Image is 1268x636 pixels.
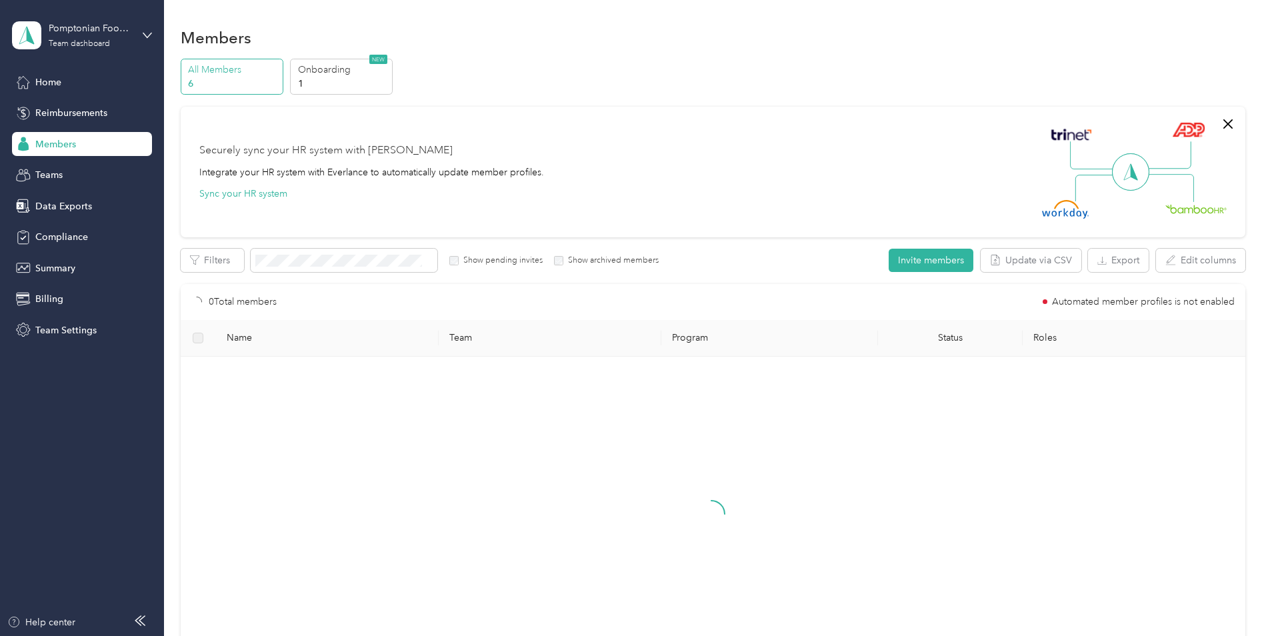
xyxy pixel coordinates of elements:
iframe: Everlance-gr Chat Button Frame [1193,561,1268,636]
span: Reimbursements [35,106,107,120]
p: Onboarding [298,63,389,77]
span: Data Exports [35,199,92,213]
span: Home [35,75,61,89]
div: Securely sync your HR system with [PERSON_NAME] [199,143,453,159]
p: All Members [188,63,279,77]
img: Line Right Up [1145,141,1191,169]
button: Invite members [889,249,973,272]
p: 6 [188,77,279,91]
span: Members [35,137,76,151]
span: Name [227,332,428,343]
th: Status [878,320,1023,357]
img: Line Left Down [1075,174,1121,201]
img: Workday [1042,200,1089,219]
span: Summary [35,261,75,275]
button: Help center [7,615,75,629]
th: Team [439,320,661,357]
th: Name [216,320,439,357]
p: 1 [298,77,389,91]
button: Export [1088,249,1149,272]
div: Integrate your HR system with Everlance to automatically update member profiles. [199,165,544,179]
button: Sync your HR system [199,187,287,201]
label: Show pending invites [459,255,543,267]
img: Line Left Up [1070,141,1117,170]
span: Teams [35,168,63,182]
p: 0 Total members [209,295,277,309]
button: Edit columns [1156,249,1245,272]
th: Roles [1023,320,1245,357]
div: Pomptonian Food Service [49,21,132,35]
img: Trinet [1048,125,1095,144]
span: Compliance [35,230,88,244]
span: NEW [369,55,387,64]
img: Line Right Down [1147,174,1194,203]
img: ADP [1172,122,1205,137]
img: BambooHR [1165,204,1227,213]
th: Program [661,320,878,357]
span: Team Settings [35,323,97,337]
div: Team dashboard [49,40,110,48]
button: Update via CSV [981,249,1081,272]
span: Billing [35,292,63,306]
h1: Members [181,31,251,45]
span: Automated member profiles is not enabled [1052,297,1235,307]
label: Show archived members [563,255,659,267]
button: Filters [181,249,244,272]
